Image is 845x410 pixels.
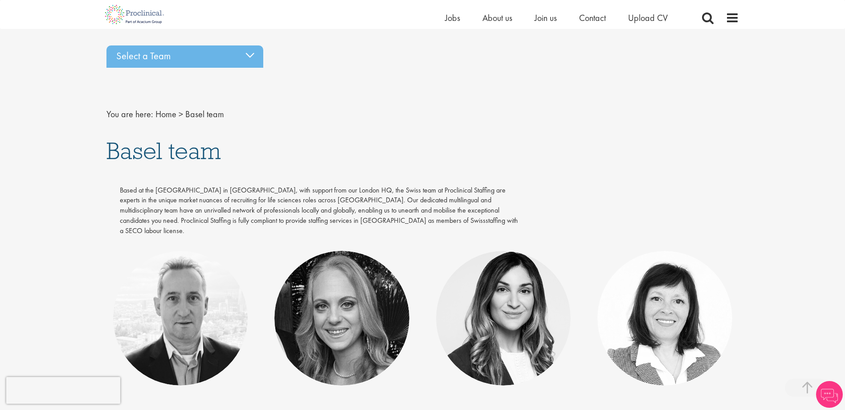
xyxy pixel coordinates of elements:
[106,108,153,120] span: You are here:
[535,12,557,24] a: Join us
[816,381,843,408] img: Chatbot
[628,12,668,24] a: Upload CV
[179,108,183,120] span: >
[185,108,224,120] span: Basel team
[283,315,400,336] p: Managing Consultant - [GEOGRAPHIC_DATA]
[454,297,552,314] a: [PERSON_NAME]
[616,302,714,319] a: [PERSON_NAME]
[122,315,239,336] p: Client Development Manager - [GEOGRAPHIC_DATA]
[106,45,263,68] div: Select a Team
[579,12,606,24] a: Contact
[120,185,519,236] p: Based at the [GEOGRAPHIC_DATA] in [GEOGRAPHIC_DATA], with support from our London HQ, the Swiss t...
[445,12,460,24] a: Jobs
[106,135,221,166] span: Basel team
[6,377,120,404] iframe: reCAPTCHA
[155,108,176,120] a: breadcrumb link
[293,297,391,314] a: [PERSON_NAME]
[606,320,723,331] p: Office Manager, [GEOGRAPHIC_DATA]
[131,297,229,314] a: [PERSON_NAME]
[445,315,562,336] p: Senior Consultant - [GEOGRAPHIC_DATA]
[482,12,512,24] a: About us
